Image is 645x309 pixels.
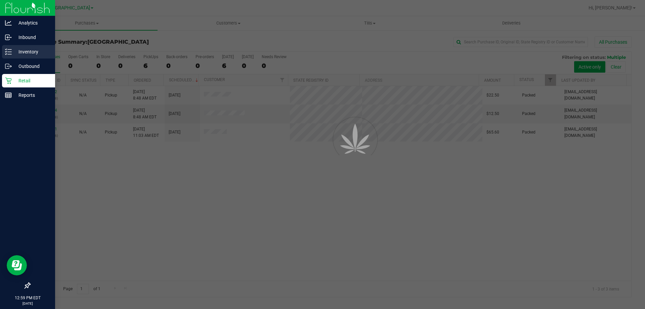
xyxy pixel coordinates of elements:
[7,255,27,275] iframe: Resource center
[12,62,52,70] p: Outbound
[3,301,52,306] p: [DATE]
[12,77,52,85] p: Retail
[5,20,12,26] inline-svg: Analytics
[12,33,52,41] p: Inbound
[12,48,52,56] p: Inventory
[5,48,12,55] inline-svg: Inventory
[5,34,12,41] inline-svg: Inbound
[5,77,12,84] inline-svg: Retail
[5,63,12,70] inline-svg: Outbound
[5,92,12,99] inline-svg: Reports
[3,295,52,301] p: 12:59 PM EDT
[12,91,52,99] p: Reports
[12,19,52,27] p: Analytics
